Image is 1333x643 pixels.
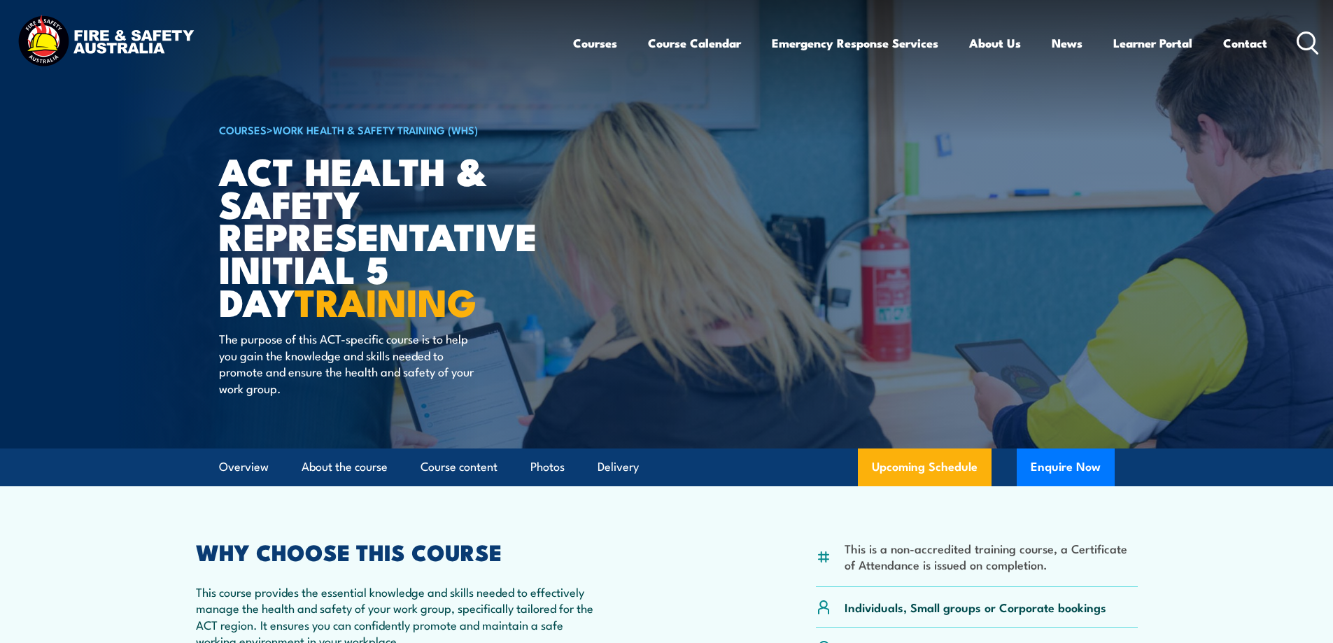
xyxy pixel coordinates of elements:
a: Delivery [598,448,639,486]
a: News [1052,24,1082,62]
a: Courses [573,24,617,62]
button: Enquire Now [1017,448,1115,486]
a: COURSES [219,122,267,137]
li: This is a non-accredited training course, a Certificate of Attendance is issued on completion. [845,540,1138,573]
a: Work Health & Safety Training (WHS) [273,122,478,137]
a: Course Calendar [648,24,741,62]
a: Overview [219,448,269,486]
a: Photos [530,448,565,486]
a: Course content [421,448,498,486]
p: The purpose of this ACT-specific course is to help you gain the knowledge and skills needed to pr... [219,330,474,396]
a: About the course [302,448,388,486]
h2: WHY CHOOSE THIS COURSE [196,542,605,561]
h1: ACT Health & Safety Representative Initial 5 Day [219,154,565,318]
p: Individuals, Small groups or Corporate bookings [845,599,1106,615]
a: Emergency Response Services [772,24,938,62]
h6: > [219,121,565,138]
a: Contact [1223,24,1267,62]
a: About Us [969,24,1021,62]
strong: TRAINING [295,271,477,330]
a: Upcoming Schedule [858,448,992,486]
a: Learner Portal [1113,24,1192,62]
